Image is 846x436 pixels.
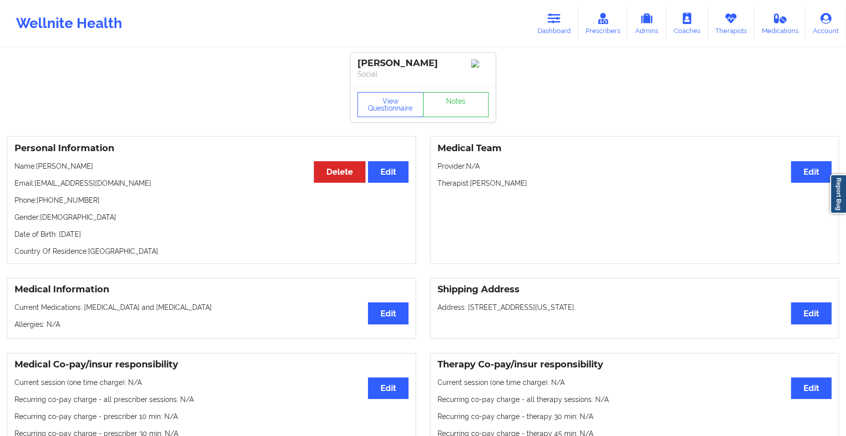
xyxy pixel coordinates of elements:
h3: Medical Information [15,284,408,295]
a: Medications [754,7,806,40]
p: Email: [EMAIL_ADDRESS][DOMAIN_NAME] [15,178,408,188]
div: [PERSON_NAME] [357,58,489,69]
p: Recurring co-pay charge - all prescriber sessions : N/A [15,394,408,404]
p: Recurring co-pay charge - all therapy sessions : N/A [438,394,831,404]
p: Allergies: N/A [15,319,408,329]
p: Provider: N/A [438,161,831,171]
button: Edit [368,302,408,324]
button: Edit [791,161,831,183]
p: Country Of Residence: [GEOGRAPHIC_DATA] [15,246,408,256]
p: Address: [STREET_ADDRESS][US_STATE]. [438,302,831,312]
a: Therapists [708,7,754,40]
a: Account [805,7,846,40]
a: Admins [627,7,666,40]
p: Current session (one time charge): N/A [438,377,831,387]
a: Coaches [666,7,708,40]
h3: Shipping Address [438,284,831,295]
img: Image%2Fplaceholer-image.png [471,60,489,68]
p: Recurring co-pay charge - prescriber 10 min : N/A [15,411,408,421]
p: Social [357,69,489,79]
button: Edit [368,161,408,183]
button: View Questionnaire [357,92,424,117]
button: Delete [314,161,365,183]
p: Therapist: [PERSON_NAME] [438,178,831,188]
button: Edit [791,302,831,324]
p: Date of Birth: [DATE] [15,229,408,239]
a: Report Bug [830,174,846,214]
h3: Medical Team [438,143,831,154]
p: Phone: [PHONE_NUMBER] [15,195,408,205]
a: Dashboard [530,7,578,40]
a: Notes [423,92,489,117]
button: Edit [791,377,831,399]
h3: Therapy Co-pay/insur responsibility [438,359,831,370]
h3: Medical Co-pay/insur responsibility [15,359,408,370]
a: Prescribers [578,7,628,40]
p: Recurring co-pay charge - therapy 30 min : N/A [438,411,831,421]
p: Gender: [DEMOGRAPHIC_DATA] [15,212,408,222]
p: Current session (one time charge): N/A [15,377,408,387]
p: Name: [PERSON_NAME] [15,161,408,171]
button: Edit [368,377,408,399]
h3: Personal Information [15,143,408,154]
p: Current Medications: [MEDICAL_DATA] and [MEDICAL_DATA] [15,302,408,312]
